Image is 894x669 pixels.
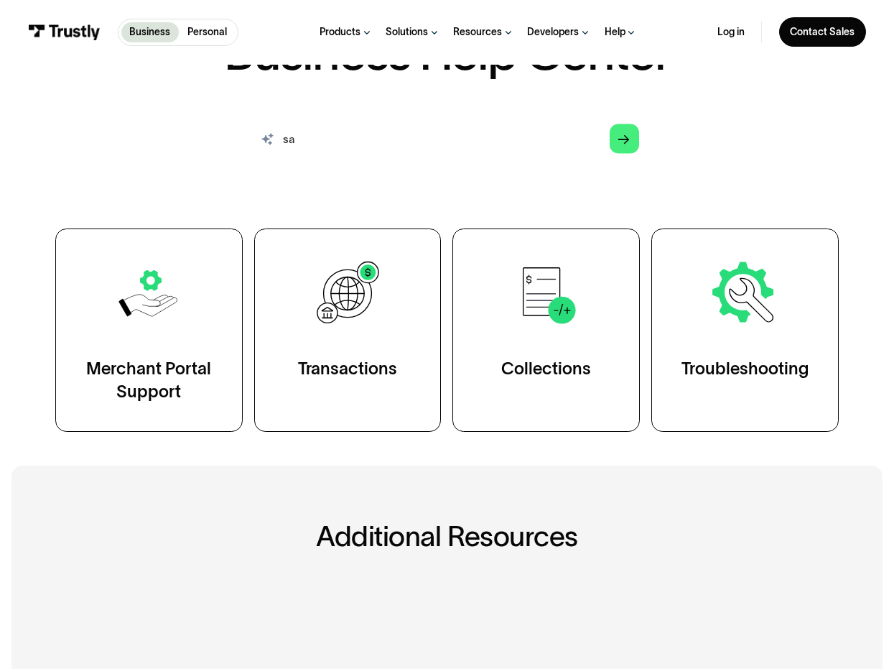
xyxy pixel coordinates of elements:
[28,24,101,40] img: Trustly Logo
[681,358,809,380] div: Troubleshooting
[55,229,243,432] a: Merchant Portal Support
[453,26,502,39] div: Resources
[779,17,866,47] a: Contact Sales
[651,229,839,432] a: Troubleshooting
[129,25,170,40] p: Business
[84,358,214,402] div: Merchant Portal Support
[320,26,360,39] div: Products
[121,22,179,42] a: Business
[244,116,650,161] form: Search
[386,26,428,39] div: Solutions
[605,26,625,39] div: Help
[187,25,227,40] p: Personal
[790,26,855,39] div: Contact Sales
[254,229,442,432] a: Transactions
[501,358,591,380] div: Collections
[717,26,745,39] a: Log in
[527,26,579,39] div: Developers
[41,521,853,552] h2: Additional Resources
[244,116,650,161] input: search
[452,229,640,432] a: Collections
[179,22,235,42] a: Personal
[298,358,397,380] div: Transactions
[224,28,670,77] h1: Business Help Center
